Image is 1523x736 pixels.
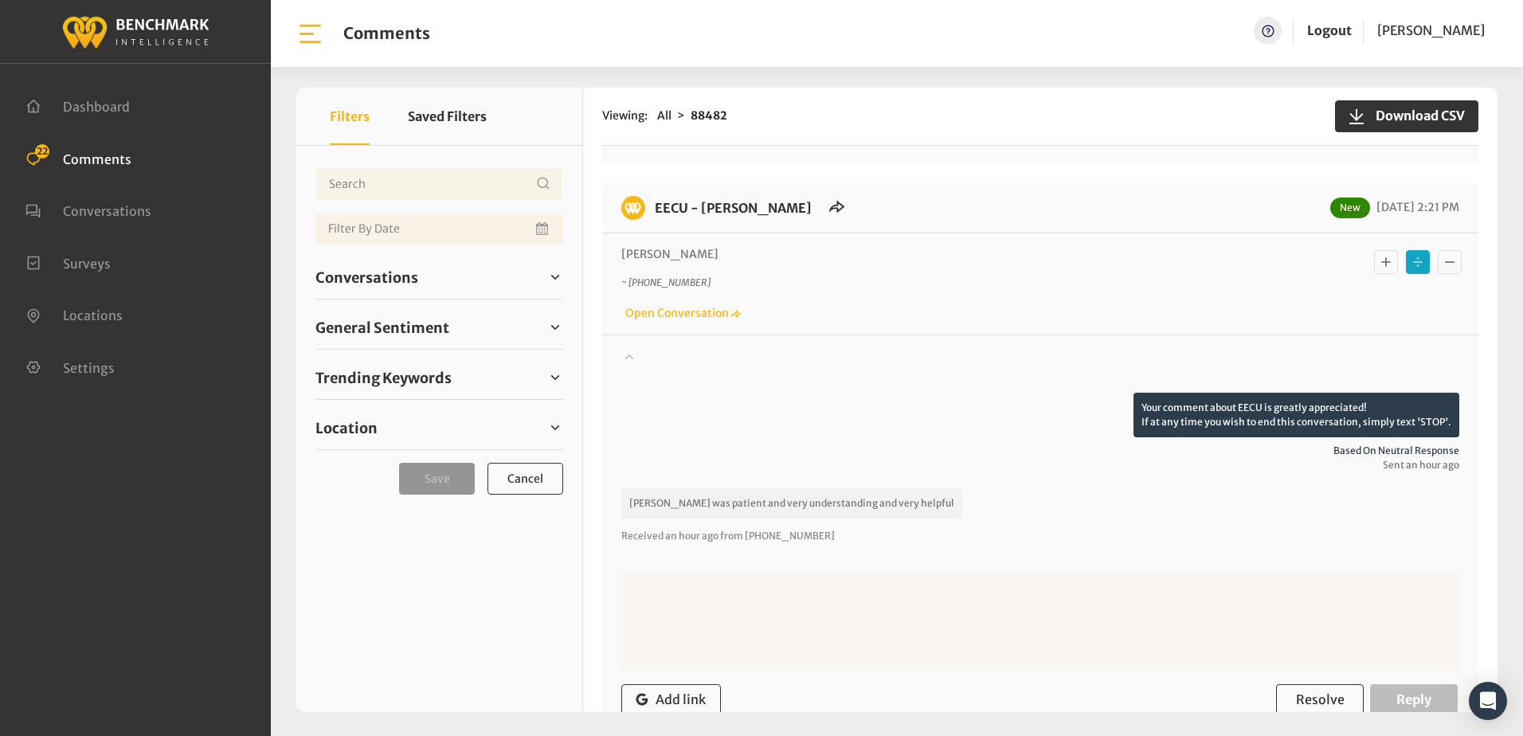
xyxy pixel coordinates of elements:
a: Location [315,416,563,440]
span: [DATE] 2:21 PM [1372,200,1459,214]
a: Comments 22 [25,150,131,166]
button: Cancel [487,463,563,495]
a: General Sentiment [315,315,563,339]
span: [PERSON_NAME] [1377,22,1485,38]
span: All [657,108,671,123]
span: Sent an hour ago [621,458,1459,472]
i: ~ [PHONE_NUMBER] [621,276,711,288]
h6: EECU - Selma Branch [645,196,821,220]
p: [PERSON_NAME] [621,246,1250,263]
span: Comments [63,151,131,166]
h1: Comments [343,24,430,43]
span: Location [315,417,378,439]
a: Conversations [315,265,563,289]
button: Filters [330,88,370,145]
button: Saved Filters [408,88,487,145]
span: Viewing: [602,108,648,124]
div: Basic example [1370,246,1466,278]
span: Dashboard [63,99,130,115]
span: Locations [63,307,123,323]
img: benchmark [61,12,209,51]
a: Conversations [25,202,151,217]
span: Settings [63,359,115,375]
span: Surveys [63,255,111,271]
a: Surveys [25,254,111,270]
img: bar [296,20,324,48]
a: [PERSON_NAME] [1377,17,1485,45]
span: Resolve [1296,691,1345,707]
a: Settings [25,358,115,374]
button: Download CSV [1335,100,1478,132]
input: Date range input field [315,213,563,245]
a: Trending Keywords [315,366,563,390]
p: Your comment about EECU is greatly appreciated! If at any time you wish to end this conversation,... [1133,393,1459,437]
span: Based on neutral response [621,444,1459,458]
strong: 88482 [691,108,727,123]
a: Logout [1307,17,1352,45]
span: Conversations [63,203,151,219]
button: Open Calendar [533,213,554,245]
button: Resolve [1276,684,1364,714]
span: from [PHONE_NUMBER] [720,530,835,542]
div: Open Intercom Messenger [1469,682,1507,720]
span: New [1330,198,1370,218]
a: Logout [1307,22,1352,38]
span: Conversations [315,267,418,288]
span: 22 [35,144,49,159]
span: an hour ago [665,530,718,542]
a: EECU - [PERSON_NAME] [655,200,812,216]
img: benchmark [621,196,645,220]
span: Trending Keywords [315,367,452,389]
p: [PERSON_NAME] was patient and very understanding and very helpful [621,488,962,519]
a: Dashboard [25,97,130,113]
a: Locations [25,306,123,322]
span: Received [621,530,664,542]
input: Username [315,168,563,200]
button: Add link [621,684,721,714]
span: General Sentiment [315,317,449,339]
a: Open Conversation [621,306,741,320]
span: Download CSV [1366,106,1465,125]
